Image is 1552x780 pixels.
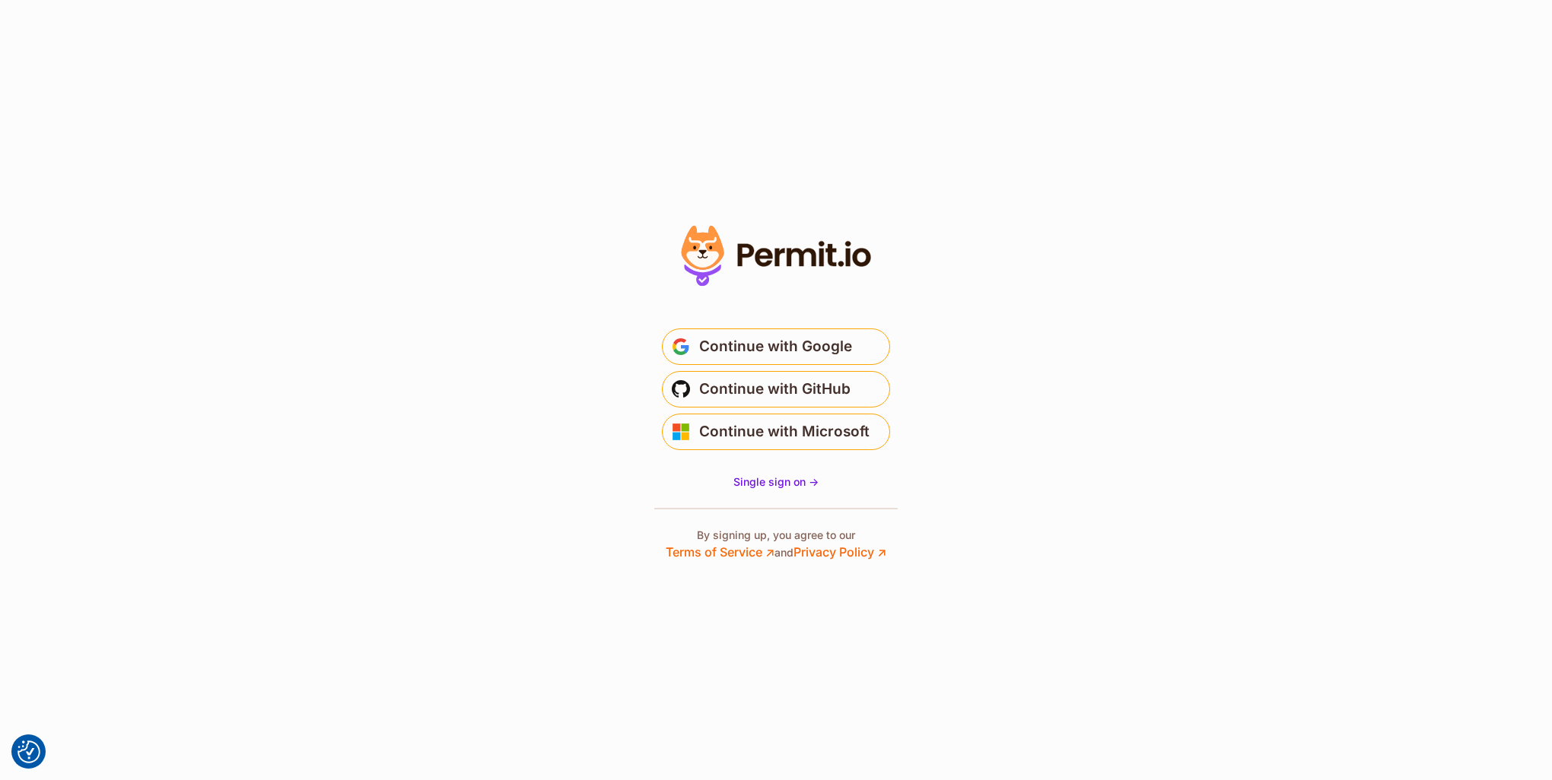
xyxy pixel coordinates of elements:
[733,474,819,490] a: Single sign on ->
[666,528,886,561] p: By signing up, you agree to our and
[662,414,890,450] button: Continue with Microsoft
[17,740,40,763] button: Consent Preferences
[17,740,40,763] img: Revisit consent button
[662,371,890,407] button: Continue with GitHub
[699,335,852,359] span: Continue with Google
[699,377,851,401] span: Continue with GitHub
[666,544,774,560] a: Terms of Service ↗
[733,475,819,488] span: Single sign on ->
[793,544,886,560] a: Privacy Policy ↗
[662,328,890,365] button: Continue with Google
[699,420,870,444] span: Continue with Microsoft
